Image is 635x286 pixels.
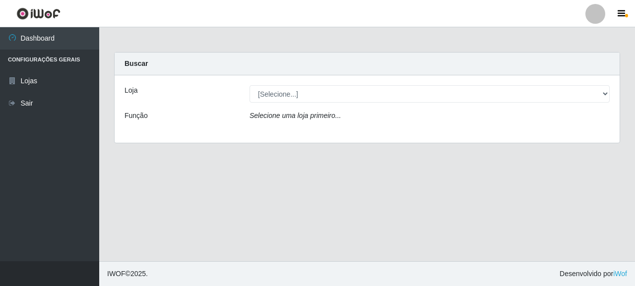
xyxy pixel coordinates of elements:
i: Selecione uma loja primeiro... [250,112,341,119]
span: © 2025 . [107,269,148,279]
img: CoreUI Logo [16,7,61,20]
a: iWof [613,270,627,278]
span: Desenvolvido por [560,269,627,279]
strong: Buscar [125,59,148,67]
label: Loja [125,85,137,96]
span: IWOF [107,270,126,278]
label: Função [125,111,148,121]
